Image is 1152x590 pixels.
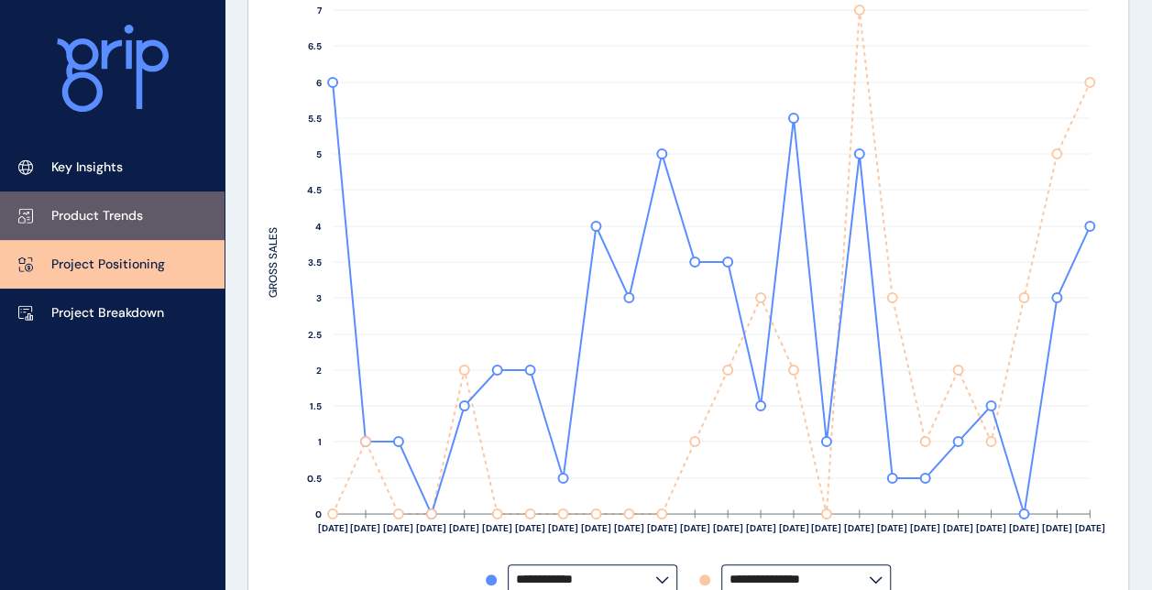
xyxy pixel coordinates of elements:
text: 4.5 [307,184,322,196]
text: [DATE] [449,522,479,534]
text: [DATE] [778,522,808,534]
p: Project Breakdown [51,304,164,322]
text: [DATE] [383,522,413,534]
p: Product Trends [51,207,143,225]
text: [DATE] [647,522,677,534]
text: [DATE] [482,522,512,534]
text: [DATE] [910,522,940,534]
text: [DATE] [877,522,907,534]
text: [DATE] [976,522,1006,534]
text: [DATE] [1042,522,1072,534]
text: 3 [316,292,322,304]
text: [DATE] [548,522,578,534]
text: 5 [316,148,322,160]
text: 5.5 [308,113,322,125]
text: 0 [315,508,322,520]
text: GROSS SALES [266,227,280,298]
text: [DATE] [318,522,348,534]
text: [DATE] [811,522,841,534]
text: [DATE] [515,522,545,534]
p: Key Insights [51,158,123,177]
text: [DATE] [416,522,446,534]
text: 2.5 [308,329,322,341]
text: 7 [317,5,323,16]
text: [DATE] [614,522,644,534]
text: 4 [315,221,322,233]
text: [DATE] [1075,522,1105,534]
text: 3.5 [308,257,322,268]
text: [DATE] [746,522,776,534]
p: Project Positioning [51,256,165,274]
text: [DATE] [844,522,874,534]
text: [DATE] [943,522,973,534]
text: 0.5 [307,473,322,485]
text: [DATE] [350,522,380,534]
text: 1 [318,436,322,448]
text: [DATE] [713,522,743,534]
text: 2 [316,365,322,377]
text: [DATE] [581,522,611,534]
text: [DATE] [680,522,710,534]
text: [DATE] [1009,522,1039,534]
text: 6.5 [308,40,322,52]
text: 1.5 [310,400,322,412]
text: 6 [316,77,322,89]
